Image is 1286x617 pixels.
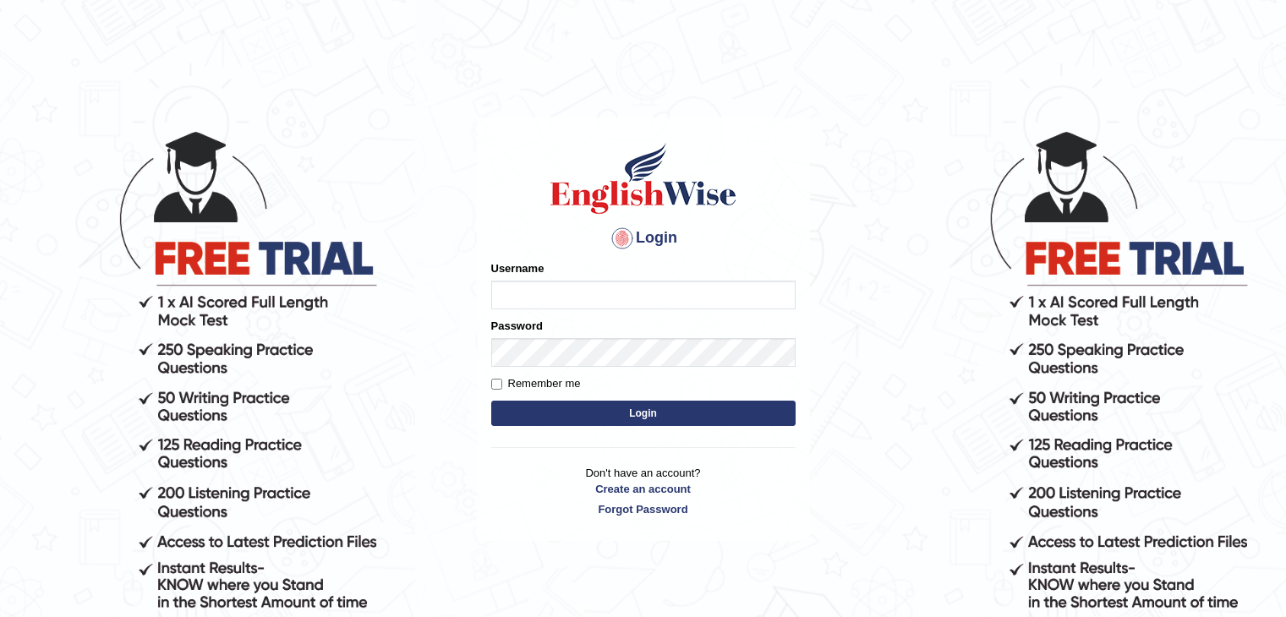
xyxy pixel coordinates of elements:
a: Forgot Password [491,501,796,517]
input: Remember me [491,379,502,390]
a: Create an account [491,481,796,497]
h4: Login [491,225,796,252]
button: Login [491,401,796,426]
label: Username [491,260,544,276]
label: Remember me [491,375,581,392]
label: Password [491,318,543,334]
img: Logo of English Wise sign in for intelligent practice with AI [547,140,740,216]
p: Don't have an account? [491,465,796,517]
